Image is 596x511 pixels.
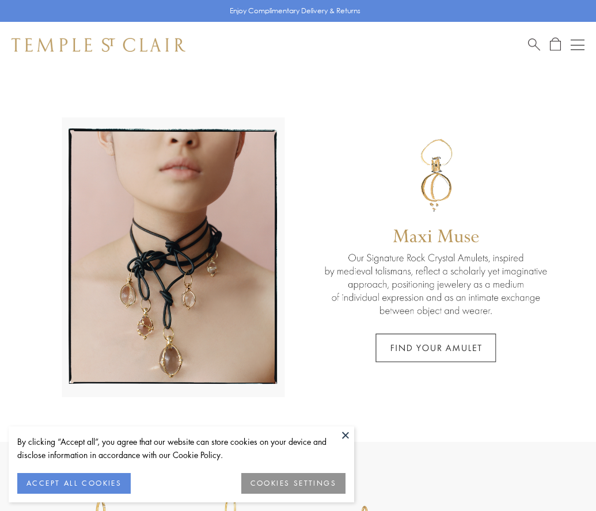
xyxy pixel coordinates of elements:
button: ACCEPT ALL COOKIES [17,473,131,494]
button: Open navigation [571,38,584,52]
p: Enjoy Complimentary Delivery & Returns [230,5,360,17]
a: Search [528,37,540,52]
div: By clicking “Accept all”, you agree that our website can store cookies on your device and disclos... [17,435,346,462]
button: COOKIES SETTINGS [241,473,346,494]
a: Open Shopping Bag [550,37,561,52]
img: Temple St. Clair [12,38,185,52]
